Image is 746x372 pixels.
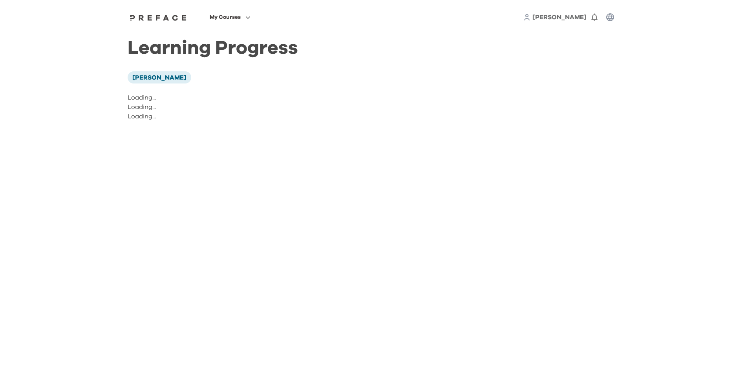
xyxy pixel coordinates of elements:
img: Preface Logo [128,15,188,21]
h1: Learning Progress [128,44,447,53]
a: Preface Logo [128,14,188,20]
span: [PERSON_NAME] [532,14,587,20]
span: [PERSON_NAME] [132,74,186,81]
span: My Courses [210,13,241,22]
button: My Courses [207,12,253,22]
p: Loading... [128,93,447,102]
p: Loading... [128,102,447,112]
p: Loading... [128,112,447,121]
a: [PERSON_NAME] [532,13,587,22]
